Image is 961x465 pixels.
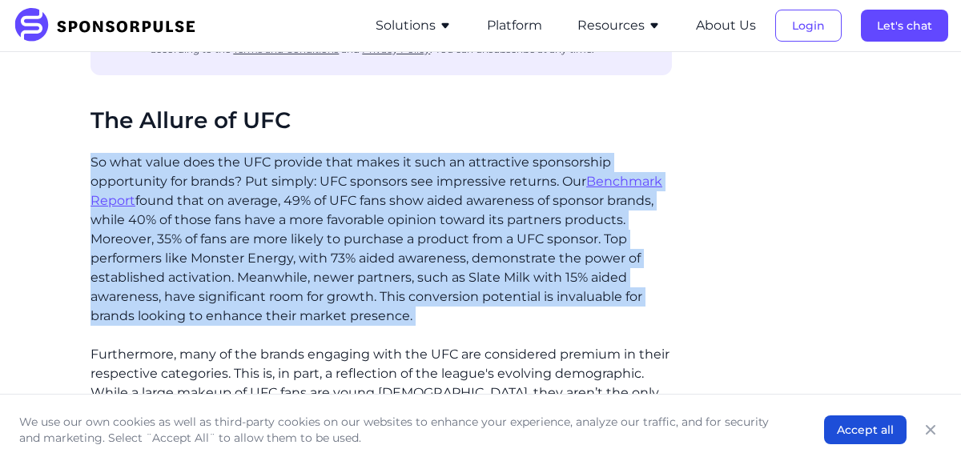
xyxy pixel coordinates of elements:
p: Furthermore, many of the brands engaging with the UFC are considered premium in their respective ... [90,345,672,460]
a: Login [775,18,842,33]
a: Let's chat [861,18,948,33]
button: Login [775,10,842,42]
button: About Us [696,16,756,35]
img: SponsorPulse [13,8,207,43]
a: About Us [696,18,756,33]
button: Resources [577,16,661,35]
h2: The Allure of UFC [90,107,672,134]
a: Terms and Conditions [233,43,339,55]
iframe: Chat Widget [881,388,961,465]
p: We use our own cookies as well as third-party cookies on our websites to enhance your experience,... [19,414,792,446]
a: Platform [487,18,542,33]
button: Platform [487,16,542,35]
button: Accept all [824,415,907,444]
button: Solutions [376,16,452,35]
button: Let's chat [861,10,948,42]
p: So what value does the UFC provide that makes it such an attractive sponsorship opportunity for b... [90,153,672,326]
a: Privacy Policy [362,43,430,55]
